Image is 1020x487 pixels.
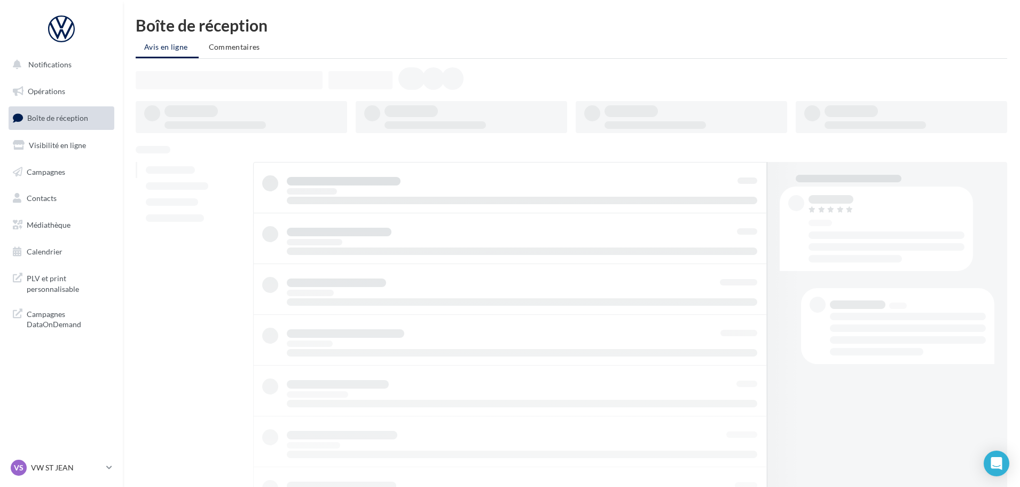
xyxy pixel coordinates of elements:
[31,462,102,473] p: VW ST JEAN
[9,458,114,478] a: VS VW ST JEAN
[27,194,57,203] span: Contacts
[209,42,260,51] span: Commentaires
[136,17,1007,33] div: Boîte de réception
[27,247,62,256] span: Calendrier
[6,214,116,236] a: Médiathèque
[6,303,116,334] a: Campagnes DataOnDemand
[6,80,116,103] a: Opérations
[6,134,116,157] a: Visibilité en ligne
[6,106,116,129] a: Boîte de réception
[29,141,86,150] span: Visibilité en ligne
[27,220,70,229] span: Médiathèque
[14,462,23,473] span: VS
[984,451,1009,476] div: Open Intercom Messenger
[28,87,65,96] span: Opérations
[27,307,110,330] span: Campagnes DataOnDemand
[27,271,110,294] span: PLV et print personnalisable
[28,60,72,69] span: Notifications
[6,187,116,210] a: Contacts
[27,113,88,122] span: Boîte de réception
[6,241,116,263] a: Calendrier
[27,167,65,176] span: Campagnes
[6,53,112,76] button: Notifications
[6,267,116,298] a: PLV et print personnalisable
[6,161,116,183] a: Campagnes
